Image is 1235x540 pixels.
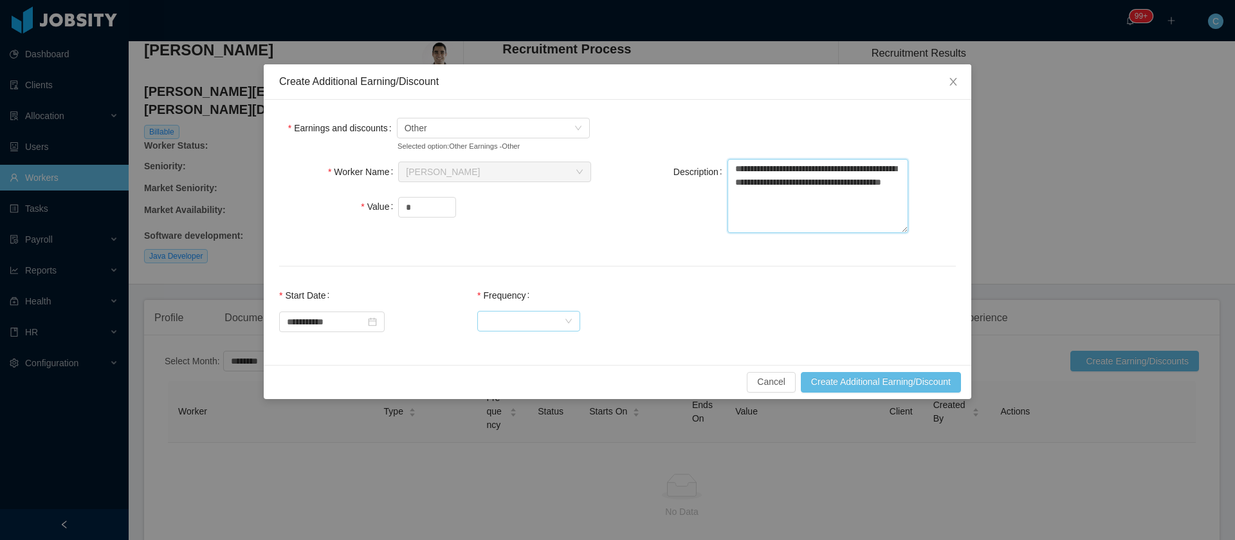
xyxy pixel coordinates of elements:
[368,317,377,326] i: icon: calendar
[288,123,397,133] label: Earnings and discounts
[565,317,572,326] i: icon: down
[747,372,796,393] button: Cancel
[574,124,582,133] i: icon: down
[398,141,561,152] small: Selected option: Other Earnings - Other
[801,372,961,393] button: Create Additional Earning/Discount
[576,168,583,177] i: icon: down
[727,159,908,233] textarea: Description
[406,162,480,182] div: Carlos Pupo
[477,290,535,301] label: Frequency
[328,167,398,177] label: Worker Name
[405,118,427,138] span: Other
[673,167,727,177] label: Description
[948,77,958,87] i: icon: close
[279,290,334,301] label: Start Date
[279,75,956,89] div: Create Additional Earning/Discount
[935,64,971,100] button: Close
[399,198,455,217] input: Value
[361,201,398,212] label: Value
